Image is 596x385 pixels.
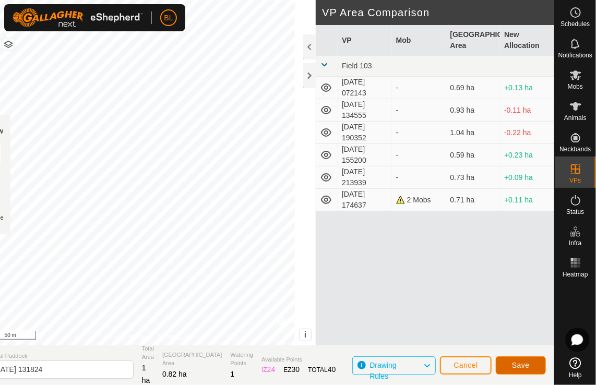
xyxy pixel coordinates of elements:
span: VPs [569,177,581,184]
span: Cancel [454,361,478,369]
td: 1.04 ha [446,122,500,144]
button: Cancel [440,356,492,375]
span: Notifications [558,52,592,58]
span: Neckbands [559,146,591,152]
td: -0.11 ha [500,99,554,122]
span: 1 [231,370,235,378]
span: Status [566,209,584,215]
div: EZ [283,364,300,375]
span: Heatmap [563,271,588,278]
span: 40 [328,365,336,374]
td: +0.09 ha [500,166,554,189]
a: Contact Us [158,332,188,341]
th: Mob [392,25,446,56]
span: Animals [564,115,587,121]
span: 0.82 ha [162,370,187,378]
div: - [396,105,442,116]
div: IZ [261,364,275,375]
button: Map Layers [2,38,15,51]
td: 0.93 ha [446,99,500,122]
div: 2 Mobs [396,195,442,206]
td: +0.13 ha [500,77,554,99]
td: 0.73 ha [446,166,500,189]
span: BL [164,13,173,23]
span: Available Points [261,355,336,364]
td: [DATE] 174637 [338,189,392,211]
a: Help [555,353,596,382]
img: Gallagher Logo [13,8,143,27]
span: 30 [292,365,300,374]
span: Save [512,361,530,369]
span: Mobs [568,83,583,90]
td: 0.71 ha [446,189,500,211]
td: [DATE] 213939 [338,166,392,189]
span: 1 ha [142,364,150,384]
div: - [396,82,442,93]
button: Save [496,356,546,375]
td: 0.69 ha [446,77,500,99]
td: [DATE] 190352 [338,122,392,144]
span: Watering Points [231,351,254,368]
button: i [300,329,311,341]
span: Help [569,372,582,378]
div: - [396,150,442,161]
td: [DATE] 072143 [338,77,392,99]
th: New Allocation [500,25,554,56]
td: +0.23 ha [500,144,554,166]
span: Infra [569,240,581,246]
div: - [396,127,442,138]
td: +0.11 ha [500,189,554,211]
span: [GEOGRAPHIC_DATA] Area [162,351,222,368]
span: Schedules [561,21,590,27]
span: 24 [267,365,276,374]
h2: VP Area Comparison [322,6,554,19]
a: Privacy Policy [106,332,145,341]
th: [GEOGRAPHIC_DATA] Area [446,25,500,56]
th: VP [338,25,392,56]
span: Drawing Rules [369,361,396,380]
div: TOTAL [308,364,336,375]
td: -0.22 ha [500,122,554,144]
td: [DATE] 155200 [338,144,392,166]
td: [DATE] 134555 [338,99,392,122]
td: 0.59 ha [446,144,500,166]
span: Field 103 [342,62,372,70]
span: Total Area [142,344,154,362]
span: i [304,330,306,339]
div: - [396,172,442,183]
